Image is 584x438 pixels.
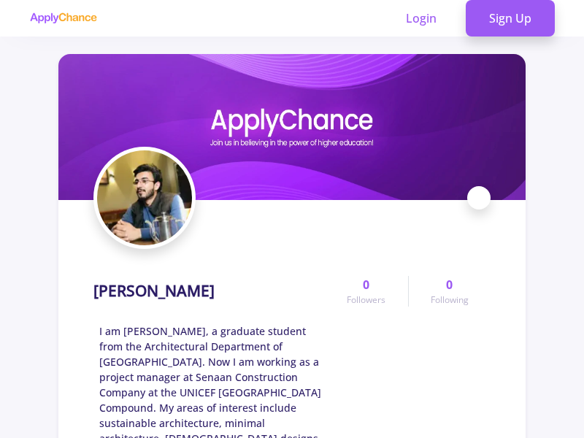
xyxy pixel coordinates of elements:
[446,276,453,293] span: 0
[408,276,491,307] a: 0Following
[431,293,469,307] span: Following
[347,293,385,307] span: Followers
[363,276,369,293] span: 0
[58,54,526,200] img: Hasibullah Sakhacover image
[93,282,215,300] h1: [PERSON_NAME]
[325,276,407,307] a: 0Followers
[29,12,97,24] img: applychance logo text only
[97,150,192,245] img: Hasibullah Sakhaavatar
